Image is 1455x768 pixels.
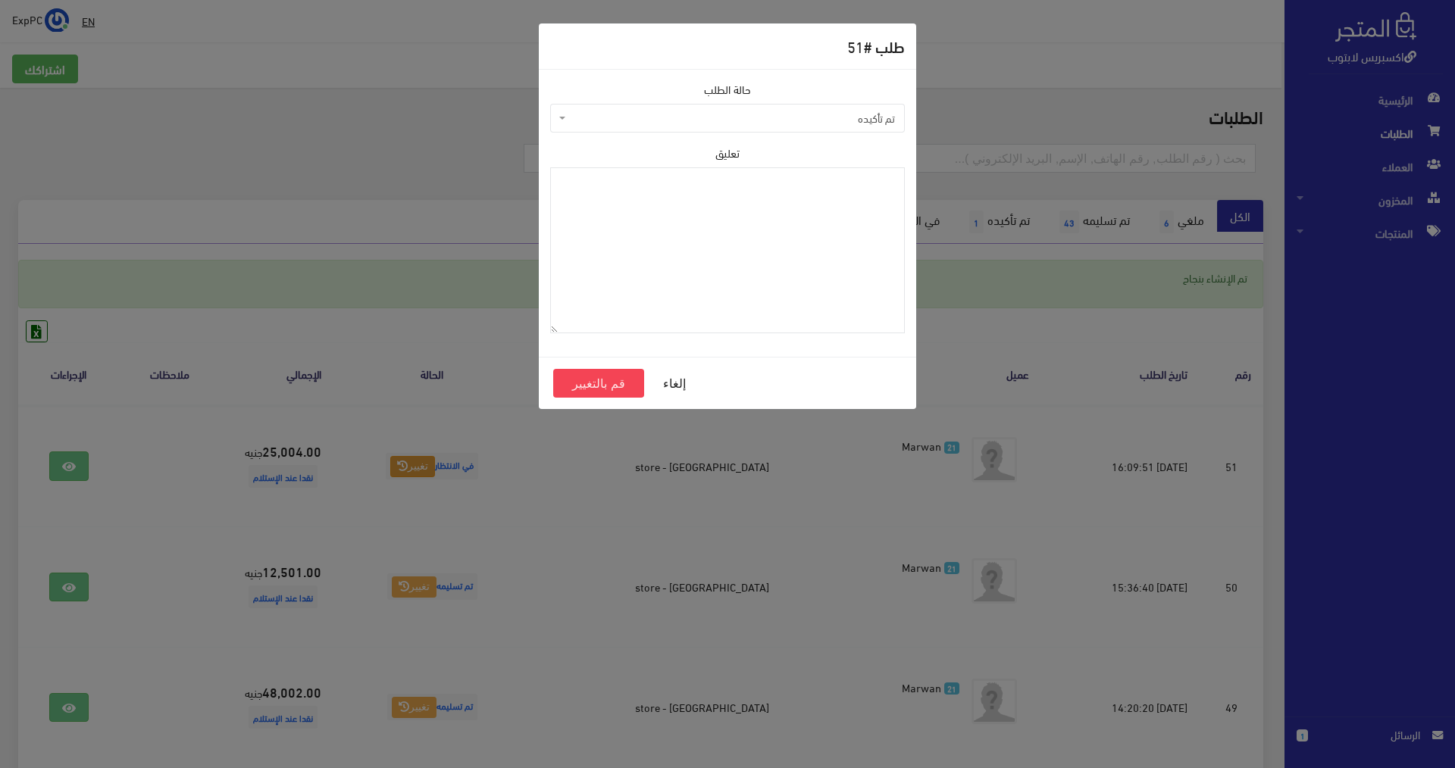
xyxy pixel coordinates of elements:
[847,32,864,60] span: 51
[550,104,905,133] span: تم تأكيده
[715,145,740,161] label: تعليق
[569,111,895,126] span: تم تأكيده
[644,369,705,398] button: إلغاء
[704,81,751,98] label: حالة الطلب
[847,35,905,58] h5: طلب #
[553,369,644,398] button: قم بالتغيير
